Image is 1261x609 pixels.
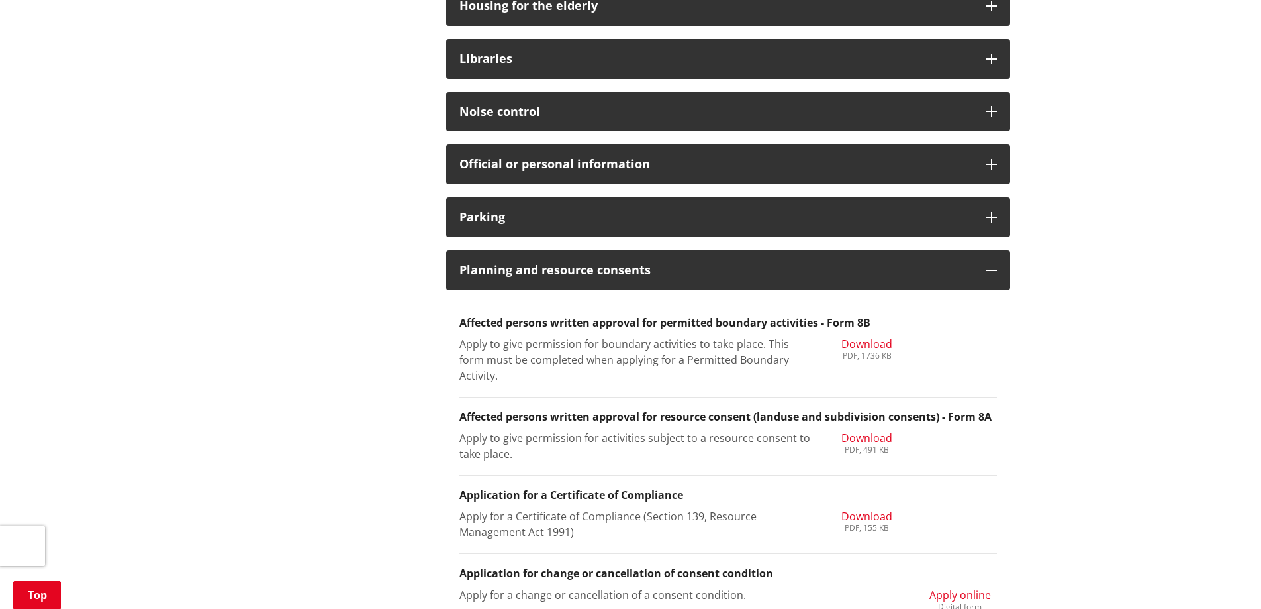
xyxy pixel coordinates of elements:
[459,430,811,462] p: Apply to give permission for activities subject to a resource consent to take place.
[841,509,892,524] span: Download
[841,352,892,360] div: PDF, 1736 KB
[929,588,991,602] span: Apply online
[459,411,997,423] h3: Affected persons written approval for resource consent (landuse and subdivision consents) - Form 8A
[1200,553,1248,601] iframe: Messenger Launcher
[459,264,973,277] h3: Planning and resource consents
[13,581,61,609] a: Top
[459,52,973,66] h3: Libraries
[459,508,811,540] p: Apply for a Certificate of Compliance (Section 139, Resource Management Act 1991)
[459,567,997,580] h3: Application for change or cancellation of consent condition
[841,508,892,532] a: Download PDF, 155 KB
[459,336,811,384] p: Apply to give permission for boundary activities to take place. This form must be completed when ...
[841,430,892,454] a: Download PDF, 491 KB
[459,317,997,329] h3: Affected persons written approval for permitted boundary activities - Form 8B
[459,489,997,502] h3: Application for a Certificate of Compliance
[841,524,892,532] div: PDF, 155 KB
[841,446,892,454] div: PDF, 491 KB
[841,336,892,360] a: Download PDF, 1736 KB
[459,587,811,603] p: Apply for a change or cancellation of a consent condition.
[841,337,892,351] span: Download
[459,105,973,119] h3: Noise control
[459,211,973,224] h3: Parking
[459,158,973,171] h3: Official or personal information
[841,431,892,445] span: Download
